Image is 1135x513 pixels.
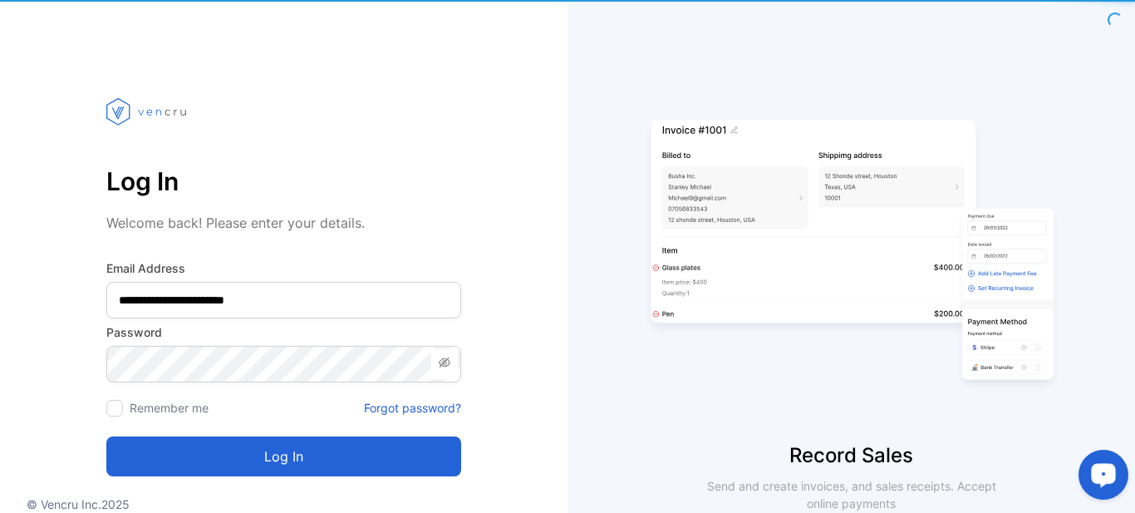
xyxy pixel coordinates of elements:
a: Forgot password? [364,399,461,417]
p: Record Sales [567,441,1135,471]
label: Email Address [106,259,461,277]
p: Welcome back! Please enter your details. [106,213,461,233]
p: Send and create invoices, and sales receipts. Accept online payments [692,477,1011,512]
img: slider image [644,67,1059,441]
label: Remember me [130,401,209,415]
button: Log in [106,437,461,476]
img: vencru logo [106,67,189,156]
iframe: LiveChat chat widget [1065,443,1135,513]
p: Log In [106,161,461,201]
label: Password [106,323,461,341]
